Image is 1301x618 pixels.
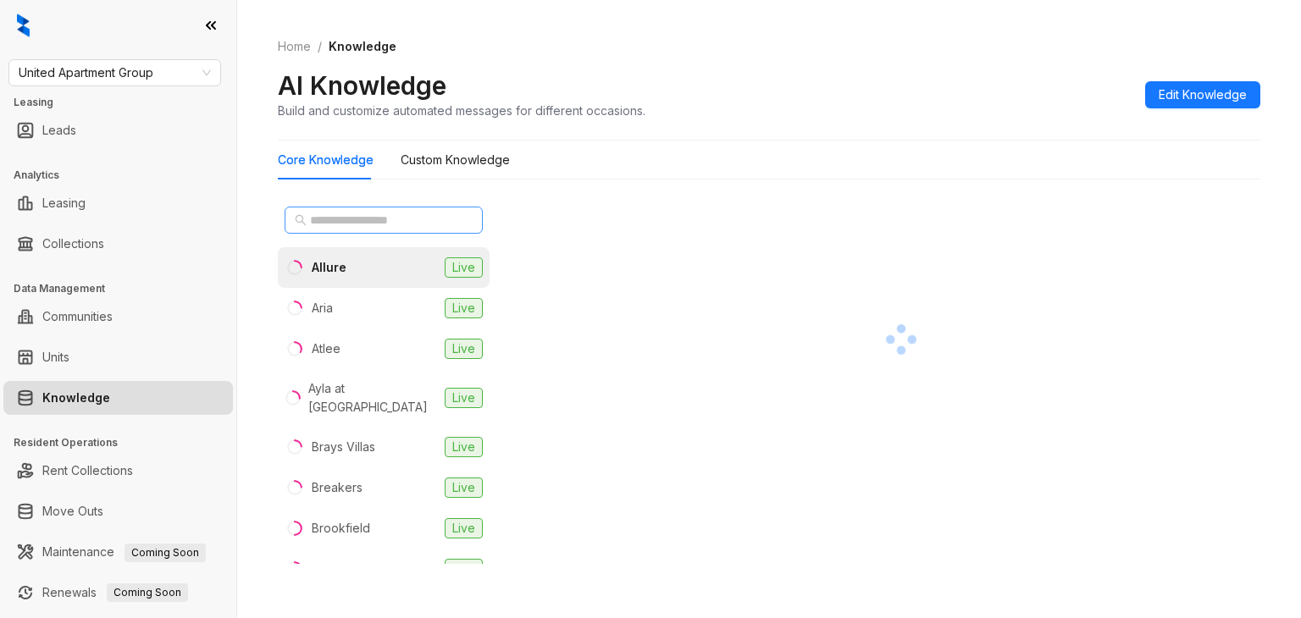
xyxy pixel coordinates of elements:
[401,151,510,169] div: Custom Knowledge
[42,186,86,220] a: Leasing
[14,281,236,296] h3: Data Management
[295,214,307,226] span: search
[3,300,233,334] li: Communities
[42,227,104,261] a: Collections
[312,339,340,358] div: Atlee
[445,257,483,278] span: Live
[1159,86,1247,104] span: Edit Knowledge
[3,186,233,220] li: Leasing
[42,381,110,415] a: Knowledge
[42,113,76,147] a: Leads
[42,576,188,610] a: RenewalsComing Soon
[312,299,333,317] div: Aria
[312,258,346,277] div: Allure
[3,340,233,374] li: Units
[329,39,396,53] span: Knowledge
[445,437,483,457] span: Live
[42,340,69,374] a: Units
[42,494,103,528] a: Move Outs
[312,560,414,578] div: CW Cypresswood
[1145,81,1260,108] button: Edit Knowledge
[14,168,236,183] h3: Analytics
[107,583,188,602] span: Coming Soon
[278,151,374,169] div: Core Knowledge
[3,227,233,261] li: Collections
[312,519,370,538] div: Brookfield
[42,454,133,488] a: Rent Collections
[14,95,236,110] h3: Leasing
[445,477,483,498] span: Live
[312,438,375,456] div: Brays Villas
[308,379,438,417] div: Ayla at [GEOGRAPHIC_DATA]
[445,298,483,318] span: Live
[3,535,233,569] li: Maintenance
[312,478,363,497] div: Breakers
[445,518,483,538] span: Live
[3,113,233,147] li: Leads
[445,339,483,359] span: Live
[3,494,233,528] li: Move Outs
[3,454,233,488] li: Rent Collections
[278,102,645,119] div: Build and customize automated messages for different occasions.
[19,60,211,86] span: United Apartment Group
[318,37,322,56] li: /
[3,381,233,415] li: Knowledge
[445,388,483,408] span: Live
[14,435,236,450] h3: Resident Operations
[274,37,314,56] a: Home
[125,544,206,562] span: Coming Soon
[445,559,483,579] span: Live
[3,576,233,610] li: Renewals
[278,69,446,102] h2: AI Knowledge
[17,14,30,37] img: logo
[42,300,113,334] a: Communities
